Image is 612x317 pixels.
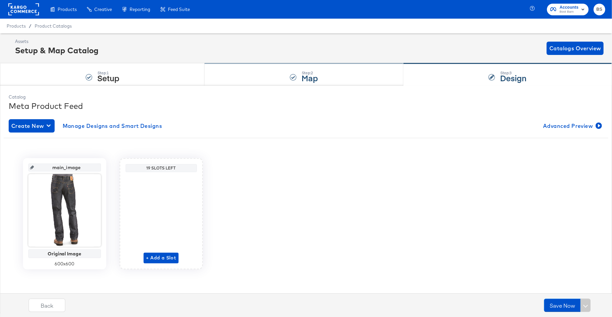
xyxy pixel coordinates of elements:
[146,254,176,262] span: + Add a Slot
[9,119,55,133] button: Create New
[560,9,579,15] span: Boot Barn
[127,165,195,171] div: 19 Slots Left
[560,4,579,11] span: Accounts
[58,7,77,12] span: Products
[35,23,72,29] a: Product Catalogs
[63,121,162,131] span: Manage Designs and Smart Designs
[547,4,589,15] button: AccountsBoot Barn
[168,7,190,12] span: Feed Suite
[97,71,119,75] div: Step: 1
[544,299,581,312] button: Save Now
[9,100,603,112] div: Meta Product Feed
[302,71,318,75] div: Step: 2
[130,7,150,12] span: Reporting
[30,251,99,256] div: Original Image
[549,44,601,53] span: Catalogs Overview
[500,72,526,83] strong: Design
[15,38,99,45] div: Assets
[94,7,112,12] span: Creative
[543,121,601,131] span: Advanced Preview
[500,71,526,75] div: Step: 3
[596,6,603,13] span: BS
[7,23,26,29] span: Products
[547,42,604,55] button: Catalogs Overview
[26,23,35,29] span: /
[29,299,65,312] button: Back
[9,94,603,100] div: Catalog
[28,261,101,267] div: 600 x 600
[540,119,603,133] button: Advanced Preview
[97,72,119,83] strong: Setup
[11,121,52,131] span: Create New
[302,72,318,83] strong: Map
[594,4,605,15] button: BS
[60,119,165,133] button: Manage Designs and Smart Designs
[144,253,179,263] button: + Add a Slot
[15,45,99,56] div: Setup & Map Catalog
